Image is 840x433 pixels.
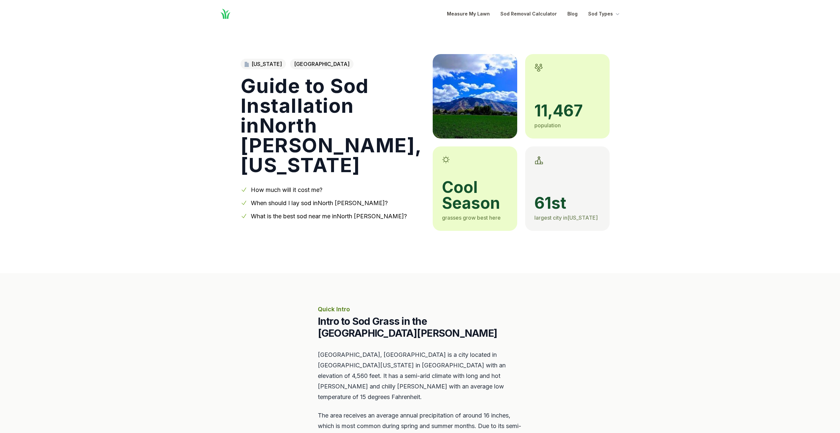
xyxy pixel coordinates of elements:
[567,10,578,18] a: Blog
[241,76,422,175] h1: Guide to Sod Installation in North [PERSON_NAME] , [US_STATE]
[500,10,557,18] a: Sod Removal Calculator
[442,179,508,211] span: cool season
[433,54,517,139] img: A picture of North Logan
[245,62,249,67] img: Utah state outline
[442,214,501,221] span: grasses grow best here
[534,103,600,119] span: 11,467
[447,10,490,18] a: Measure My Lawn
[251,186,322,193] a: How much will it cost me?
[318,350,522,402] p: [GEOGRAPHIC_DATA], [GEOGRAPHIC_DATA] is a city located in [GEOGRAPHIC_DATA][US_STATE] in [GEOGRAP...
[534,122,561,129] span: population
[251,200,388,206] a: When should I lay sod inNorth [PERSON_NAME]?
[588,10,621,18] button: Sod Types
[534,195,600,211] span: 61st
[318,315,522,339] h2: Intro to Sod Grass in the [GEOGRAPHIC_DATA][PERSON_NAME]
[534,214,598,221] span: largest city in [US_STATE]
[241,59,286,69] a: [US_STATE]
[318,305,522,314] p: Quick Intro
[290,59,353,69] span: [GEOGRAPHIC_DATA]
[251,213,407,220] a: What is the best sod near me inNorth [PERSON_NAME]?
